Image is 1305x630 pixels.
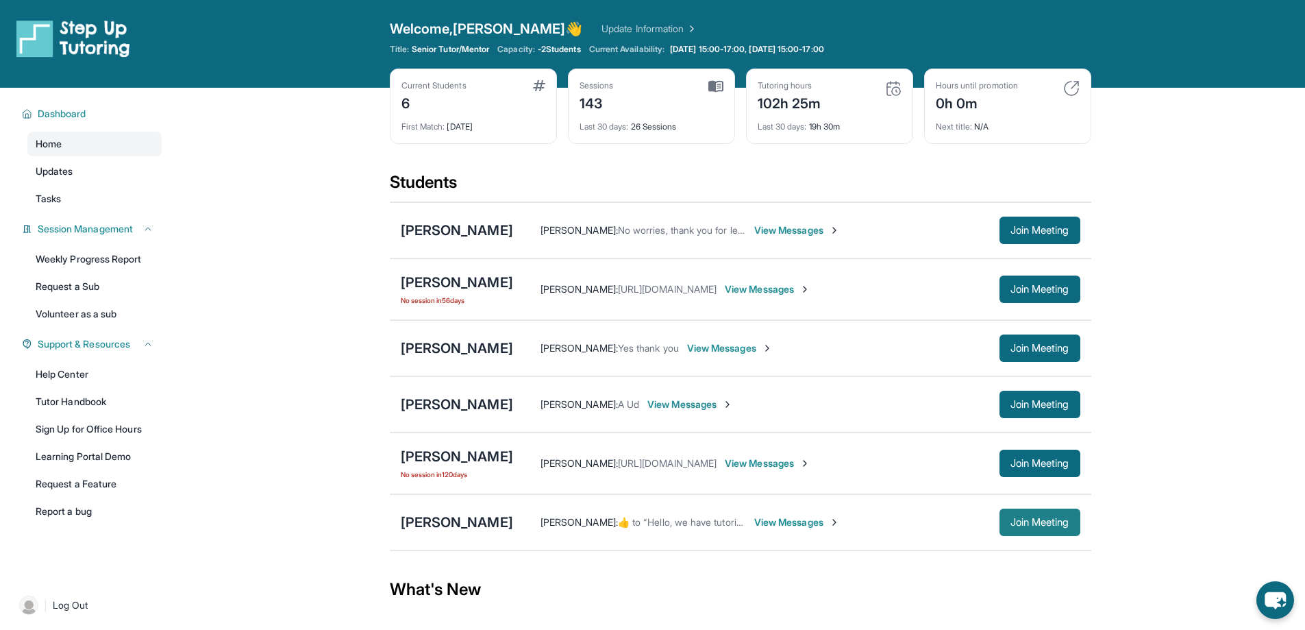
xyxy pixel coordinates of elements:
span: View Messages [754,223,840,237]
img: Chevron-Right [762,343,773,354]
img: user-img [19,596,38,615]
div: [PERSON_NAME] [401,447,513,466]
span: [PERSON_NAME] : [540,342,618,354]
div: 19h 30m [758,113,902,132]
img: Chevron-Right [799,458,810,469]
img: Chevron-Right [829,517,840,528]
span: -2 Students [538,44,581,55]
div: [PERSON_NAME] [401,395,513,414]
div: Students [390,171,1091,202]
span: ​👍​ to “ Hello, we have tutoring [DATE] at 4:45pm. I’ve sent the meeting link here as well as you... [618,516,1125,528]
button: Join Meeting [999,217,1080,244]
button: Join Meeting [999,450,1080,477]
span: No session in 56 days [401,295,513,306]
div: What's New [390,559,1091,620]
a: Tutor Handbook [27,389,162,414]
div: 26 Sessions [580,113,723,132]
div: Sessions [580,80,614,91]
div: [PERSON_NAME] [401,513,513,532]
a: Request a Feature [27,472,162,496]
span: Tasks [36,192,61,206]
span: Senior Tutor/Mentor [412,44,489,55]
span: [PERSON_NAME] : [540,283,618,295]
a: Volunteer as a sub [27,302,162,326]
a: Weekly Progress Report [27,247,162,271]
span: Support & Resources [38,337,130,351]
div: [DATE] [401,113,545,132]
span: View Messages [647,398,733,411]
span: [URL][DOMAIN_NAME] [618,283,717,295]
span: Current Availability: [589,44,664,55]
button: chat-button [1256,581,1294,619]
span: Welcome, [PERSON_NAME] 👋 [390,19,583,38]
a: [DATE] 15:00-17:00, [DATE] 15:00-17:00 [667,44,827,55]
span: Join Meeting [1010,459,1069,468]
span: Join Meeting [1010,285,1069,293]
span: Title: [390,44,409,55]
img: logo [16,19,130,58]
div: Tutoring hours [758,80,821,91]
div: 6 [401,91,467,113]
span: A Ud [618,398,639,410]
img: card [885,80,902,97]
span: Updates [36,165,73,178]
div: [PERSON_NAME] [401,273,513,292]
span: [DATE] 15:00-17:00, [DATE] 15:00-17:00 [670,44,824,55]
a: Tasks [27,186,162,211]
div: N/A [936,113,1080,132]
div: Hours until promotion [936,80,1018,91]
div: 0h 0m [936,91,1018,113]
button: Join Meeting [999,335,1080,362]
button: Join Meeting [999,276,1080,303]
img: Chevron-Right [722,399,733,410]
span: [PERSON_NAME] : [540,516,618,528]
span: [PERSON_NAME] : [540,398,618,410]
button: Support & Resources [32,337,153,351]
img: Chevron Right [684,22,697,36]
div: [PERSON_NAME] [401,339,513,358]
a: Request a Sub [27,274,162,299]
span: Join Meeting [1010,400,1069,409]
div: [PERSON_NAME] [401,221,513,240]
span: Last 30 days : [758,121,807,132]
span: Last 30 days : [580,121,629,132]
span: Next title : [936,121,973,132]
span: No worries, thank you for letting me know [618,224,799,236]
span: Dashboard [38,107,86,121]
span: Join Meeting [1010,344,1069,352]
span: [PERSON_NAME] : [540,457,618,469]
span: Log Out [53,598,88,612]
img: card [1063,80,1080,97]
span: No session in 120 days [401,469,513,480]
div: Current Students [401,80,467,91]
img: Chevron-Right [829,225,840,236]
button: Join Meeting [999,509,1080,536]
a: Help Center [27,362,162,387]
a: Updates [27,159,162,184]
div: 102h 25m [758,91,821,113]
img: Chevron-Right [799,284,810,295]
img: card [533,80,545,91]
a: Report a bug [27,499,162,524]
span: Join Meeting [1010,518,1069,526]
span: View Messages [754,516,840,529]
span: Join Meeting [1010,226,1069,234]
a: Learning Portal Demo [27,444,162,469]
span: [URL][DOMAIN_NAME] [618,457,717,469]
span: Home [36,137,62,151]
span: View Messages [687,341,773,355]
button: Dashboard [32,107,153,121]
span: View Messages [725,282,810,296]
a: Home [27,132,162,156]
button: Join Meeting [999,391,1080,418]
a: Update Information [601,22,697,36]
span: Yes thank you [618,342,679,354]
div: 143 [580,91,614,113]
span: | [44,597,47,614]
span: Capacity: [497,44,535,55]
span: First Match : [401,121,445,132]
span: Session Management [38,222,133,236]
button: Session Management [32,222,153,236]
a: |Log Out [14,590,162,620]
span: View Messages [725,457,810,470]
